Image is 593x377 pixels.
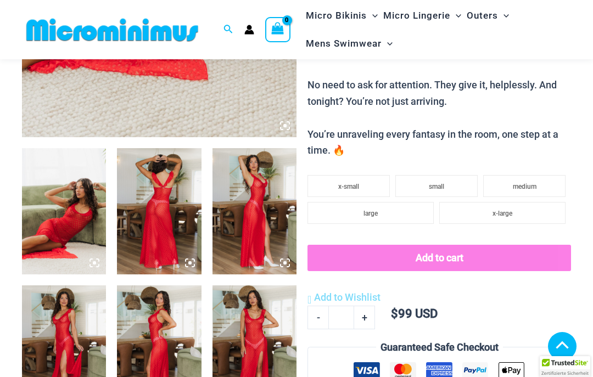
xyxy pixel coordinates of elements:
[354,306,375,329] a: +
[22,18,203,42] img: MM SHOP LOGO FLAT
[328,306,354,329] input: Product quantity
[367,2,378,30] span: Menu Toggle
[338,183,359,190] span: x-small
[376,339,503,356] legend: Guaranteed Safe Checkout
[307,245,571,271] button: Add to cart
[540,356,590,377] div: TrustedSite Certified
[464,2,512,30] a: OutersMenu ToggleMenu Toggle
[303,30,395,58] a: Mens SwimwearMenu ToggleMenu Toggle
[212,148,296,274] img: Sometimes Red 587 Dress
[244,25,254,35] a: Account icon link
[307,306,328,329] a: -
[382,30,393,58] span: Menu Toggle
[498,2,509,30] span: Menu Toggle
[450,2,461,30] span: Menu Toggle
[381,2,464,30] a: Micro LingerieMenu ToggleMenu Toggle
[306,30,382,58] span: Mens Swimwear
[223,23,233,37] a: Search icon link
[363,210,378,217] span: large
[303,2,381,30] a: Micro BikinisMenu ToggleMenu Toggle
[467,2,498,30] span: Outers
[265,17,290,42] a: View Shopping Cart, empty
[513,183,536,190] span: medium
[439,202,566,224] li: x-large
[22,148,106,274] img: Sometimes Red 587 Dress
[483,175,566,197] li: medium
[395,175,478,197] li: small
[391,307,438,320] bdi: 99 USD
[314,291,381,303] span: Add to Wishlist
[307,175,390,197] li: x-small
[307,202,434,224] li: large
[493,210,512,217] span: x-large
[391,307,398,320] span: $
[306,2,367,30] span: Micro Bikinis
[307,289,381,306] a: Add to Wishlist
[429,183,444,190] span: small
[383,2,450,30] span: Micro Lingerie
[117,148,201,274] img: Sometimes Red 587 Dress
